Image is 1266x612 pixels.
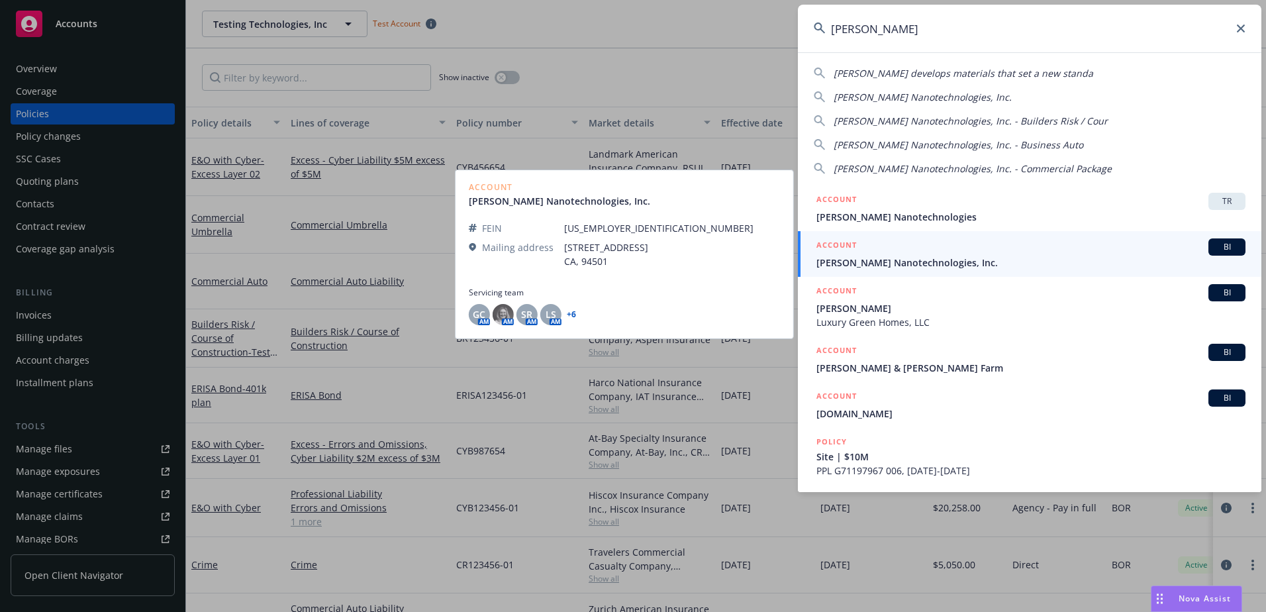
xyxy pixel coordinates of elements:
[816,193,857,209] h5: ACCOUNT
[834,138,1083,151] span: [PERSON_NAME] Nanotechnologies, Inc. - Business Auto
[798,428,1261,485] a: POLICYSite | $10MPPL G71197967 006, [DATE]-[DATE]
[816,464,1245,478] span: PPL G71197967 006, [DATE]-[DATE]
[834,162,1112,175] span: [PERSON_NAME] Nanotechnologies, Inc. - Commercial Package
[816,284,857,300] h5: ACCOUNT
[834,115,1108,127] span: [PERSON_NAME] Nanotechnologies, Inc. - Builders Risk / Cour
[1214,241,1240,253] span: BI
[798,185,1261,231] a: ACCOUNTTR[PERSON_NAME] Nanotechnologies
[1214,195,1240,207] span: TR
[1214,346,1240,358] span: BI
[798,382,1261,428] a: ACCOUNTBI[DOMAIN_NAME]
[816,450,1245,464] span: Site | $10M
[816,256,1245,270] span: [PERSON_NAME] Nanotechnologies, Inc.
[816,238,857,254] h5: ACCOUNT
[798,277,1261,336] a: ACCOUNTBI[PERSON_NAME]Luxury Green Homes, LLC
[834,91,1012,103] span: [PERSON_NAME] Nanotechnologies, Inc.
[816,435,847,448] h5: POLICY
[816,301,1245,315] span: [PERSON_NAME]
[1151,586,1242,612] button: Nova Assist
[798,336,1261,382] a: ACCOUNTBI[PERSON_NAME] & [PERSON_NAME] Farm
[798,5,1261,52] input: Search...
[816,407,1245,421] span: [DOMAIN_NAME]
[1179,593,1231,604] span: Nova Assist
[816,361,1245,375] span: [PERSON_NAME] & [PERSON_NAME] Farm
[1214,392,1240,404] span: BI
[816,315,1245,329] span: Luxury Green Homes, LLC
[798,231,1261,277] a: ACCOUNTBI[PERSON_NAME] Nanotechnologies, Inc.
[816,344,857,360] h5: ACCOUNT
[816,389,857,405] h5: ACCOUNT
[816,210,1245,224] span: [PERSON_NAME] Nanotechnologies
[834,67,1093,79] span: [PERSON_NAME] develops materials that set a new standa
[1214,287,1240,299] span: BI
[1151,586,1168,611] div: Drag to move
